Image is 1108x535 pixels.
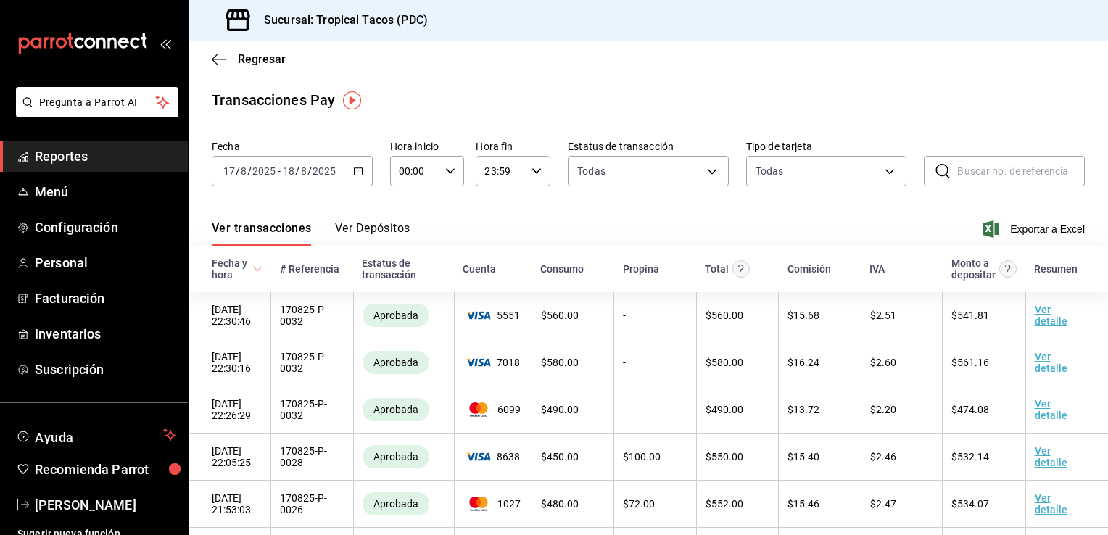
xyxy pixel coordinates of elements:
span: $ 15.46 [787,498,819,510]
span: Inventarios [35,324,176,344]
button: Regresar [212,52,286,66]
span: $ 580.00 [706,357,743,368]
img: Tooltip marker [343,91,361,109]
span: - [278,165,281,177]
span: 8638 [463,451,523,463]
td: - [614,292,696,339]
span: $ 490.00 [706,404,743,415]
label: Tipo de tarjeta [746,141,907,152]
div: Transacciones cobradas de manera exitosa. [363,351,429,374]
td: - [614,386,696,434]
span: $ 534.07 [951,498,989,510]
input: Buscar no. de referencia [957,157,1085,186]
td: - [614,339,696,386]
span: Suscripción [35,360,176,379]
div: Comisión [787,263,831,275]
div: Resumen [1034,263,1078,275]
span: Reportes [35,146,176,166]
span: $ 580.00 [541,357,579,368]
span: $ 15.40 [787,451,819,463]
svg: Este es el monto resultante del total pagado menos comisión e IVA. Esta será la parte que se depo... [999,260,1017,278]
span: $ 2.60 [870,357,896,368]
span: / [236,165,240,177]
label: Fecha [212,141,373,152]
span: Facturación [35,289,176,308]
span: $ 532.14 [951,451,989,463]
div: Transacciones Pay [212,89,335,111]
div: Monto a depositar [951,257,996,281]
span: Aprobada [368,498,424,510]
svg: Este monto equivale al total pagado por el comensal antes de aplicar Comisión e IVA. [732,260,750,278]
span: Regresar [238,52,286,66]
span: $ 541.81 [951,310,989,321]
input: ---- [312,165,336,177]
a: Ver detalle [1035,445,1067,468]
a: Ver detalle [1035,304,1067,327]
span: Recomienda Parrot [35,460,176,479]
td: [DATE] 22:05:25 [189,434,271,481]
span: Aprobada [368,404,424,415]
span: Fecha y hora [212,257,262,281]
span: $ 480.00 [541,498,579,510]
span: $ 2.47 [870,498,896,510]
div: Propina [623,263,659,275]
button: Pregunta a Parrot AI [16,87,178,117]
td: 170825-P-0032 [271,386,354,434]
div: navigation tabs [212,221,410,246]
span: 1027 [463,497,523,511]
div: # Referencia [280,263,339,275]
span: $ 72.00 [623,498,655,510]
span: 7018 [463,357,523,368]
span: $ 2.20 [870,404,896,415]
span: Ayuda [35,426,157,444]
h3: Sucursal: Tropical Tacos (PDC) [252,12,428,29]
td: [DATE] 22:26:29 [189,386,271,434]
div: Transacciones cobradas de manera exitosa. [363,492,429,515]
div: Cuenta [463,263,496,275]
span: Personal [35,253,176,273]
div: Todas [756,164,784,178]
span: / [247,165,252,177]
span: $ 560.00 [706,310,743,321]
span: $ 450.00 [541,451,579,463]
span: $ 552.00 [706,498,743,510]
span: $ 100.00 [623,451,661,463]
span: $ 490.00 [541,404,579,415]
input: -- [282,165,295,177]
div: Estatus de transacción [362,257,445,281]
div: Fecha y hora [212,257,249,281]
button: Ver Depósitos [335,221,410,246]
input: -- [223,165,236,177]
button: Ver transacciones [212,221,312,246]
td: 170825-P-0032 [271,339,354,386]
input: -- [300,165,307,177]
span: 6099 [463,402,523,417]
div: Transacciones cobradas de manera exitosa. [363,304,429,327]
input: -- [240,165,247,177]
button: Exportar a Excel [985,220,1085,238]
span: $ 474.08 [951,404,989,415]
span: Todas [577,164,605,178]
span: $ 16.24 [787,357,819,368]
div: Transacciones cobradas de manera exitosa. [363,398,429,421]
span: $ 13.72 [787,404,819,415]
span: Aprobada [368,357,424,368]
div: IVA [869,263,885,275]
span: Aprobada [368,310,424,321]
span: $ 560.00 [541,310,579,321]
span: $ 561.16 [951,357,989,368]
span: $ 550.00 [706,451,743,463]
label: Hora fin [476,141,550,152]
span: Pregunta a Parrot AI [39,95,156,110]
span: / [295,165,299,177]
span: 5551 [463,310,523,321]
td: 170825-P-0026 [271,481,354,528]
td: [DATE] 21:53:03 [189,481,271,528]
input: ---- [252,165,276,177]
button: open_drawer_menu [160,38,171,49]
a: Ver detalle [1035,492,1067,515]
td: [DATE] 22:30:46 [189,292,271,339]
span: $ 15.68 [787,310,819,321]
